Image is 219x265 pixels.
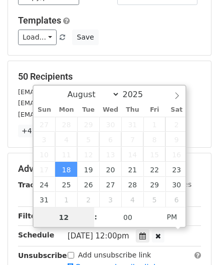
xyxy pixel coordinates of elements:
[18,88,130,96] small: [EMAIL_ADDRESS][DOMAIN_NAME]
[77,107,99,113] span: Tue
[121,107,143,113] span: Thu
[165,117,187,132] span: August 2, 2025
[34,132,56,147] span: August 3, 2025
[34,147,56,162] span: August 10, 2025
[165,177,187,192] span: August 30, 2025
[34,162,56,177] span: August 17, 2025
[77,117,99,132] span: July 29, 2025
[55,132,77,147] span: August 4, 2025
[34,117,56,132] span: July 27, 2025
[18,231,54,239] strong: Schedule
[18,99,130,107] small: [EMAIL_ADDRESS][DOMAIN_NAME]
[18,111,130,118] small: [EMAIL_ADDRESS][DOMAIN_NAME]
[77,162,99,177] span: August 19, 2025
[99,107,121,113] span: Wed
[158,207,186,227] span: Click to toggle
[165,147,187,162] span: August 16, 2025
[18,30,57,45] a: Load...
[121,117,143,132] span: July 31, 2025
[34,207,95,227] input: Hour
[55,147,77,162] span: August 11, 2025
[121,162,143,177] span: August 21, 2025
[94,207,97,227] span: :
[143,192,165,207] span: September 5, 2025
[18,125,60,137] a: +47 more
[143,132,165,147] span: August 8, 2025
[18,163,201,174] h5: Advanced
[55,192,77,207] span: September 1, 2025
[143,147,165,162] span: August 15, 2025
[68,231,129,240] span: [DATE] 12:00pm
[18,181,52,189] strong: Tracking
[121,147,143,162] span: August 14, 2025
[165,162,187,177] span: August 23, 2025
[169,217,219,265] iframe: Chat Widget
[18,71,201,82] h5: 50 Recipients
[99,192,121,207] span: September 3, 2025
[121,177,143,192] span: August 28, 2025
[34,192,56,207] span: August 31, 2025
[18,212,44,220] strong: Filters
[72,30,98,45] button: Save
[99,162,121,177] span: August 20, 2025
[143,117,165,132] span: August 1, 2025
[18,15,61,26] a: Templates
[77,192,99,207] span: September 2, 2025
[143,162,165,177] span: August 22, 2025
[121,132,143,147] span: August 7, 2025
[55,177,77,192] span: August 25, 2025
[99,147,121,162] span: August 13, 2025
[77,132,99,147] span: August 5, 2025
[55,117,77,132] span: July 28, 2025
[99,177,121,192] span: August 27, 2025
[55,162,77,177] span: August 18, 2025
[165,107,187,113] span: Sat
[143,107,165,113] span: Fri
[99,117,121,132] span: July 30, 2025
[165,132,187,147] span: August 9, 2025
[143,177,165,192] span: August 29, 2025
[97,207,158,227] input: Minute
[77,177,99,192] span: August 26, 2025
[34,107,56,113] span: Sun
[120,90,156,99] input: Year
[99,132,121,147] span: August 6, 2025
[34,177,56,192] span: August 24, 2025
[18,251,67,259] strong: Unsubscribe
[165,192,187,207] span: September 6, 2025
[55,107,77,113] span: Mon
[77,147,99,162] span: August 12, 2025
[78,250,151,260] label: Add unsubscribe link
[121,192,143,207] span: September 4, 2025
